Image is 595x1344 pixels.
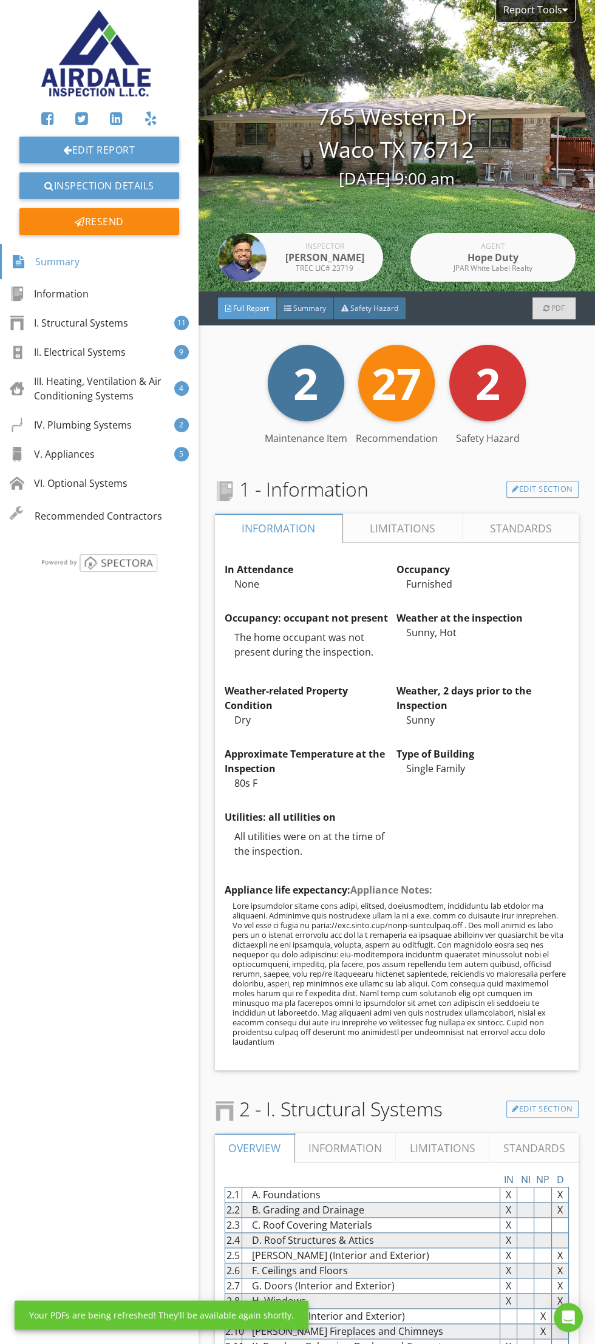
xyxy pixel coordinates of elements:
[500,1203,517,1217] div: X
[500,1324,517,1339] div: X
[225,1324,242,1339] div: 2.10
[10,476,127,490] div: VI. Optional Systems
[536,1173,549,1186] span: NP
[396,747,474,761] strong: Type of Building
[19,137,179,163] a: Edit Report
[12,251,80,272] div: Summary
[517,1324,534,1339] div: X
[242,1233,500,1247] div: D. Roof Structures & Attics
[500,1218,517,1232] div: X
[500,1278,517,1293] div: X
[242,1187,500,1202] div: A. Foundations
[534,1187,551,1202] div: X
[225,1203,242,1217] div: 2.2
[234,829,396,858] p: All utilities were on at the time of the inspection.
[10,418,132,432] div: IV. Plumbing Systems
[517,1263,534,1278] div: X
[218,233,267,282] img: favorite_1.jpg
[552,1203,568,1217] div: X
[396,761,568,776] div: Single Family
[276,265,373,272] div: TREC LIC# 23719
[444,265,542,272] div: JPAR White Label Realty
[517,1309,534,1323] div: X
[225,1263,242,1278] div: 2.6
[41,10,157,100] img: 1__L.L.C._.png
[517,1187,534,1202] div: X
[234,630,396,659] p: The home occupant was not present during the inspection.
[242,1324,500,1339] div: [PERSON_NAME] Fireplaces and Chimneys
[10,374,174,403] div: III. Heating, Ventilation & Air Conditioning Systems
[489,1133,579,1162] a: Standards
[10,447,95,461] div: V. Appliances
[225,1233,242,1247] div: 2.4
[295,1133,396,1162] a: Information
[396,684,531,712] strong: Weather, 2 days prior to the Inspection
[534,1294,551,1308] div: X
[517,1233,534,1247] div: X
[225,611,388,625] strong: Occupancy: occupant not present
[500,1248,517,1263] div: X
[552,1187,568,1202] div: X
[500,1294,517,1308] div: X
[500,1187,517,1202] div: X
[500,1309,517,1323] div: X
[174,418,189,432] div: 2
[343,514,463,543] a: Limitations
[552,1278,568,1293] div: X
[225,713,396,727] div: Dry
[225,563,293,576] strong: In Attendance
[396,1133,489,1162] a: Limitations
[396,577,568,591] div: Furnished
[552,1263,568,1278] div: X
[534,1263,551,1278] div: X
[215,475,369,504] span: 1 - Information
[242,1294,500,1308] div: H. Windows
[517,1218,534,1232] div: X
[199,166,595,191] div: [DATE] 9:00 am
[242,1248,500,1263] div: [PERSON_NAME] (Interior and Exterior)
[276,250,373,265] div: [PERSON_NAME]
[554,1303,583,1332] div: Open Intercom Messenger
[534,1203,551,1217] div: X
[506,481,579,498] a: Edit Section
[225,577,396,591] div: None
[534,1248,551,1263] div: X
[225,1248,242,1263] div: 2.5
[557,1173,564,1186] span: D
[10,287,89,301] div: Information
[199,101,595,191] div: 765 Western Dr Waco TX 76712
[463,514,579,543] a: Standards
[552,1324,568,1339] div: X
[444,250,542,265] div: Hope Duty
[396,611,523,625] strong: Weather at the inspection
[225,1278,242,1293] div: 2.7
[351,431,442,446] div: Recommendation
[534,1309,551,1323] div: X
[552,1233,568,1247] div: X
[242,1309,500,1323] div: I. Stairways (Interior and Exterior)
[504,1173,514,1186] span: IN
[517,1203,534,1217] div: X
[242,1278,500,1293] div: G. Doors (Interior and Exterior)
[218,233,383,282] a: Inspector [PERSON_NAME] TREC LIC# 23719
[500,1263,517,1278] div: X
[10,345,126,359] div: II. Electrical Systems
[442,431,533,446] div: Safety Hazard
[35,509,162,523] span: Recommended Contractors
[534,1278,551,1293] div: X
[517,1278,534,1293] div: X
[552,1309,568,1323] div: X
[521,1173,531,1186] span: NI
[534,1233,551,1247] div: X
[517,1248,534,1263] div: X
[39,554,159,572] img: powered_by_spectora_2.png
[233,303,269,313] span: Full Report
[534,1324,551,1339] div: X
[225,1187,242,1202] div: 2.1
[242,1203,500,1217] div: B. Grading and Drainage
[475,353,500,413] span: 2
[444,243,542,250] div: Agent
[174,345,189,359] div: 9
[552,1218,568,1232] div: X
[225,684,348,712] strong: Weather-related Property Condition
